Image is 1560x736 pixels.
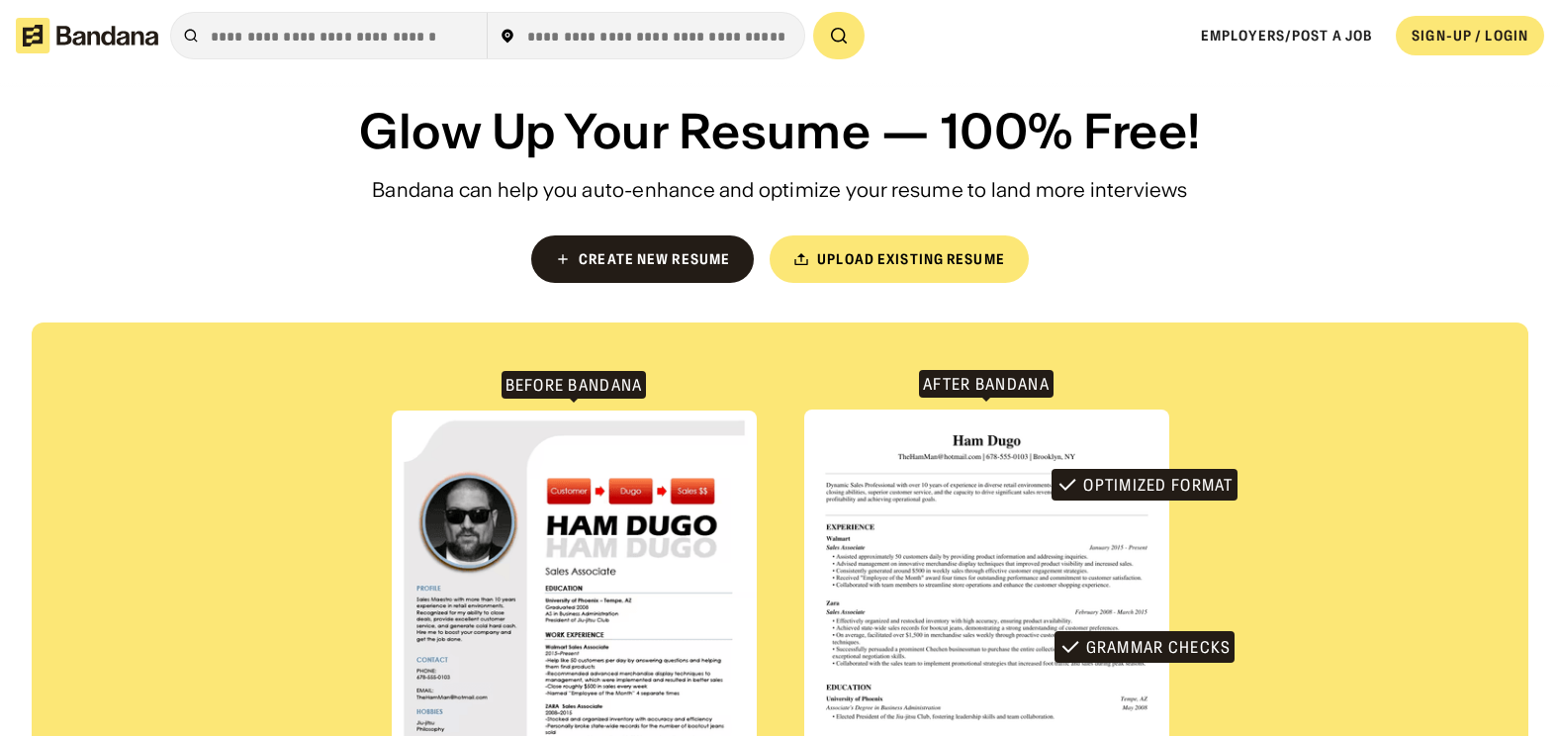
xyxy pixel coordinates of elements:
div: Optimized Format [1083,475,1233,496]
div: Bandana can help you auto-enhance and optimize your resume to land more interviews [372,176,1187,204]
img: Bandana logotype [16,18,158,53]
a: Employers/Post a job [1201,27,1372,45]
div: Grammar Checks [1086,637,1232,658]
div: Upload existing resume [817,252,1005,266]
div: Glow Up Your Resume — 100% Free! [359,103,1200,160]
div: SIGN-UP / LOGIN [1412,27,1528,45]
div: Create new resume [579,252,730,266]
div: After Bandana [923,374,1050,395]
div: Before Bandana [505,375,643,396]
